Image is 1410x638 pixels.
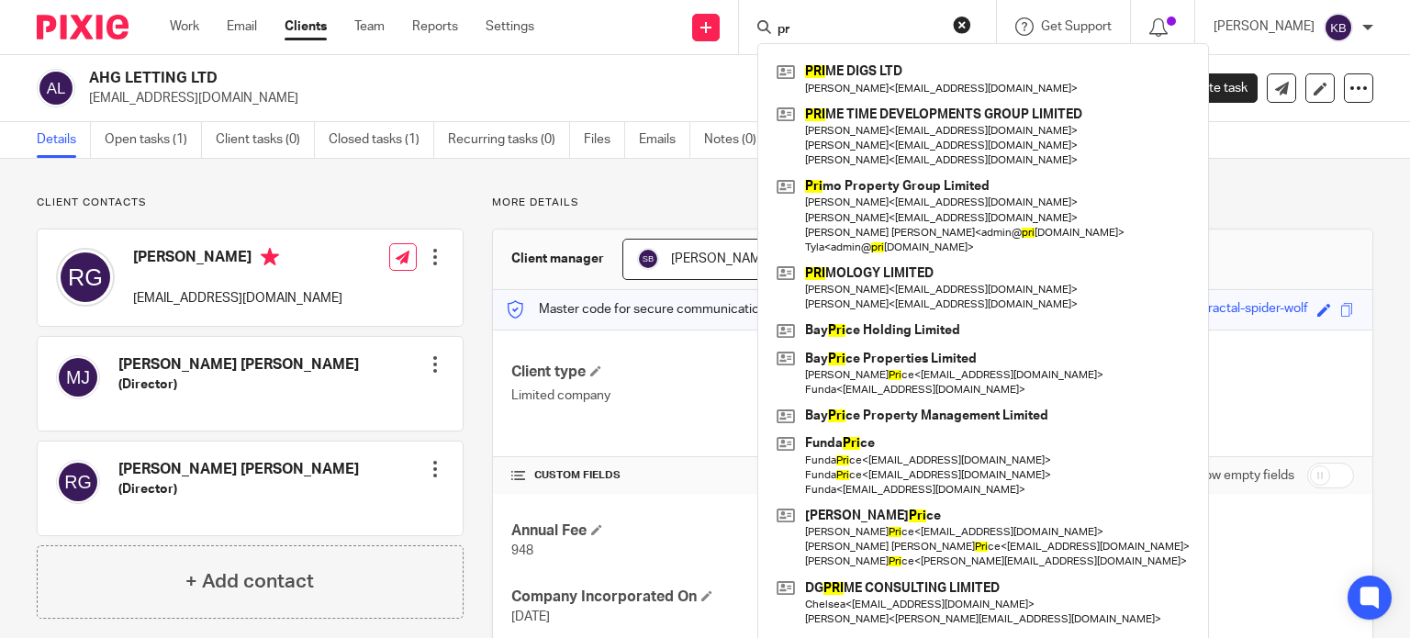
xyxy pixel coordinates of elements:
h4: + Add contact [185,567,314,596]
img: svg%3E [56,248,115,307]
p: Client contacts [37,196,464,210]
h5: (Director) [118,480,359,498]
label: Show empty fields [1189,466,1294,485]
img: svg%3E [637,248,659,270]
a: Settings [486,17,534,36]
a: Emails [639,122,690,158]
span: Get Support [1041,20,1112,33]
img: Pixie [37,15,129,39]
span: [PERSON_NAME] [671,252,772,265]
h4: Client type [511,363,933,382]
a: Details [37,122,91,158]
span: [DATE] [511,610,550,623]
a: Client tasks (0) [216,122,315,158]
a: Clients [285,17,327,36]
a: Open tasks (1) [105,122,202,158]
h4: [PERSON_NAME] [133,248,342,271]
p: Limited company [511,386,933,405]
img: svg%3E [1324,13,1353,42]
span: 948 [511,544,533,557]
img: svg%3E [56,460,100,504]
i: Primary [261,248,279,266]
a: Recurring tasks (0) [448,122,570,158]
h4: Annual Fee [511,521,933,541]
a: Files [584,122,625,158]
img: svg%3E [56,355,100,399]
p: [EMAIL_ADDRESS][DOMAIN_NAME] [89,89,1124,107]
h4: [PERSON_NAME] [PERSON_NAME] [118,355,359,375]
a: Closed tasks (1) [329,122,434,158]
h4: Company Incorporated On [511,588,933,607]
p: More details [492,196,1373,210]
p: [EMAIL_ADDRESS][DOMAIN_NAME] [133,289,342,308]
a: Reports [412,17,458,36]
h2: AHG LETTING LTD [89,69,917,88]
button: Clear [953,16,971,34]
a: Notes (0) [704,122,771,158]
a: Email [227,17,257,36]
p: [PERSON_NAME] [1214,17,1315,36]
img: svg%3E [37,69,75,107]
h5: (Director) [118,375,359,394]
a: Work [170,17,199,36]
p: Master code for secure communications and files [507,300,823,319]
h3: Client manager [511,250,604,268]
h4: CUSTOM FIELDS [511,468,933,483]
a: Team [354,17,385,36]
input: Search [776,22,941,39]
h4: [PERSON_NAME] [PERSON_NAME] [118,460,359,479]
